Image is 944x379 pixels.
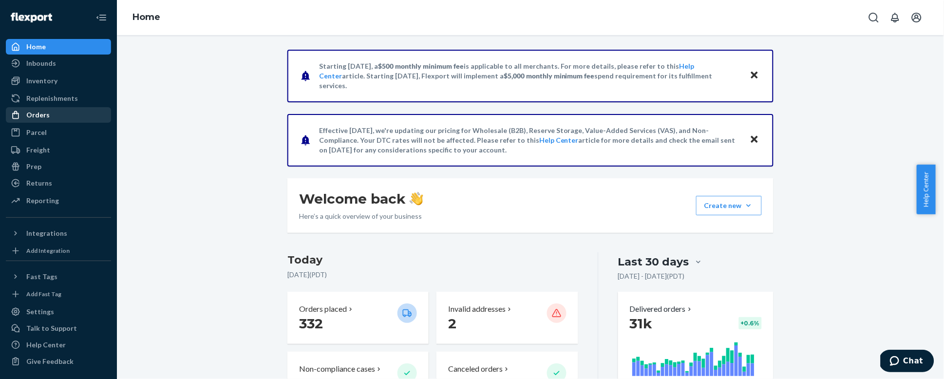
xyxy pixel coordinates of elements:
div: Replenishments [26,94,78,103]
span: 332 [299,315,323,332]
a: Home [132,12,160,22]
span: 31k [630,315,653,332]
div: Inventory [26,76,57,86]
a: Prep [6,159,111,174]
a: Reporting [6,193,111,208]
div: Fast Tags [26,272,57,282]
button: Give Feedback [6,354,111,369]
p: Non-compliance cases [299,363,375,375]
a: Orders [6,107,111,123]
div: Last 30 days [618,254,689,269]
p: [DATE] - [DATE] ( PDT ) [618,271,685,281]
a: Help Center [539,136,579,144]
button: Create new [696,196,762,215]
div: Parcel [26,128,47,137]
a: Help Center [6,337,111,353]
div: Returns [26,178,52,188]
p: Starting [DATE], a is applicable to all merchants. For more details, please refer to this article... [319,61,740,91]
div: Inbounds [26,58,56,68]
a: Home [6,39,111,55]
h1: Welcome back [299,190,423,208]
ol: breadcrumbs [125,3,168,32]
div: Home [26,42,46,52]
p: [DATE] ( PDT ) [287,270,578,280]
div: + 0.6 % [739,317,762,329]
a: Freight [6,142,111,158]
button: Open notifications [886,8,905,27]
p: Orders placed [299,303,347,315]
div: Freight [26,145,50,155]
span: $5,000 monthly minimum fee [504,72,595,80]
button: Open account menu [907,8,926,27]
button: Talk to Support [6,321,111,336]
p: Invalid addresses [448,303,506,315]
div: Integrations [26,228,67,238]
button: Close Navigation [92,8,111,27]
div: Add Integration [26,246,70,255]
div: Prep [26,162,41,171]
a: Settings [6,304,111,320]
div: Orders [26,110,50,120]
a: Returns [6,175,111,191]
div: Give Feedback [26,357,74,366]
button: Close [748,133,761,147]
div: Talk to Support [26,323,77,333]
button: Invalid addresses 2 [436,292,578,344]
p: Canceled orders [448,363,503,375]
div: Settings [26,307,54,317]
button: Orders placed 332 [287,292,429,344]
button: Integrations [6,226,111,241]
button: Fast Tags [6,269,111,284]
button: Help Center [917,165,936,214]
div: Help Center [26,340,66,350]
img: hand-wave emoji [410,192,423,206]
a: Add Fast Tag [6,288,111,300]
div: Reporting [26,196,59,206]
a: Inventory [6,73,111,89]
a: Inbounds [6,56,111,71]
img: Flexport logo [11,13,52,22]
button: Close [748,69,761,83]
a: Parcel [6,125,111,140]
span: 2 [448,315,456,332]
p: Effective [DATE], we're updating our pricing for Wholesale (B2B), Reserve Storage, Value-Added Se... [319,126,740,155]
h3: Today [287,252,578,268]
iframe: Opens a widget where you can chat to one of our agents [881,350,934,374]
a: Add Integration [6,245,111,257]
button: Delivered orders [630,303,694,315]
a: Replenishments [6,91,111,106]
div: Add Fast Tag [26,290,61,298]
span: $500 monthly minimum fee [378,62,464,70]
button: Open Search Box [864,8,884,27]
p: Here’s a quick overview of your business [299,211,423,221]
